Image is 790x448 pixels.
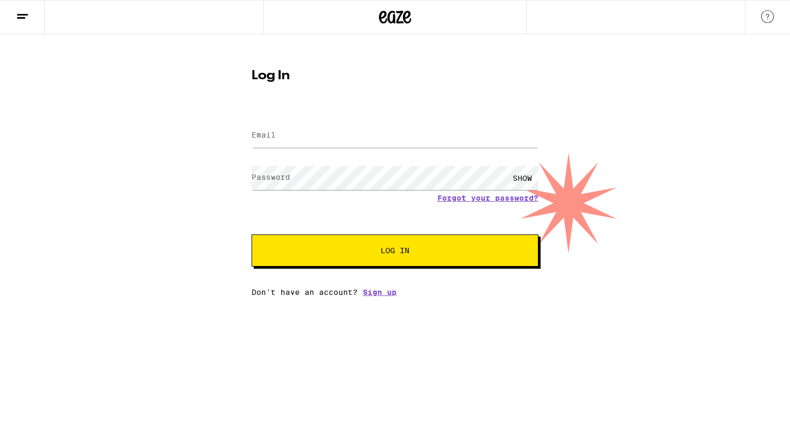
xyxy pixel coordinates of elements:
[252,124,538,148] input: Email
[252,234,538,267] button: Log In
[252,70,538,82] h1: Log In
[363,288,397,297] a: Sign up
[381,247,409,254] span: Log In
[437,194,538,202] a: Forgot your password?
[252,173,290,181] label: Password
[252,288,538,297] div: Don't have an account?
[506,166,538,190] div: SHOW
[252,131,276,139] label: Email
